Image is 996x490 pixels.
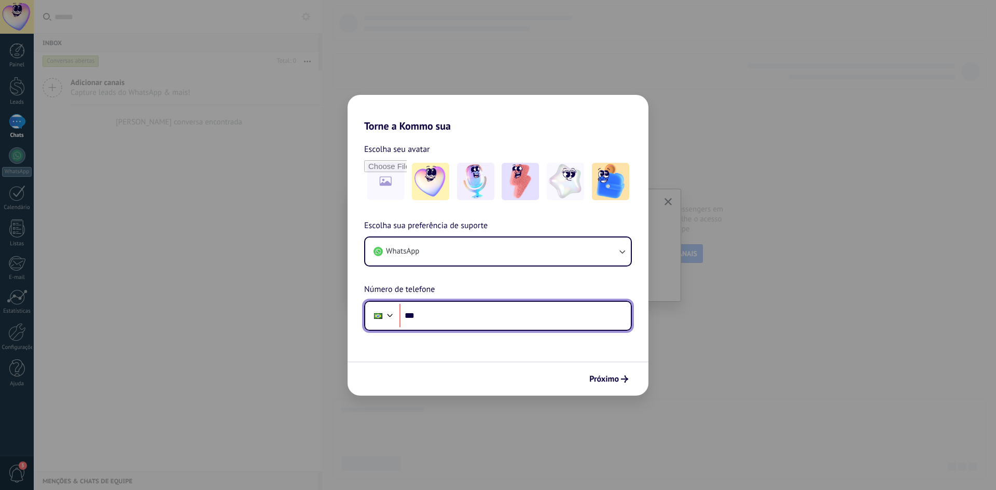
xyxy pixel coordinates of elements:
button: WhatsApp [365,237,631,265]
img: -1.jpeg [412,163,449,200]
span: Escolha seu avatar [364,143,430,156]
div: Brazil: + 55 [368,305,388,327]
img: -5.jpeg [592,163,629,200]
span: Escolha sua preferência de suporte [364,219,488,233]
img: -4.jpeg [547,163,584,200]
span: Próximo [589,375,619,383]
h2: Torne a Kommo sua [348,95,648,132]
span: Número de telefone [364,283,435,297]
img: -2.jpeg [457,163,494,200]
button: Próximo [585,370,633,388]
img: -3.jpeg [502,163,539,200]
span: WhatsApp [386,246,419,257]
